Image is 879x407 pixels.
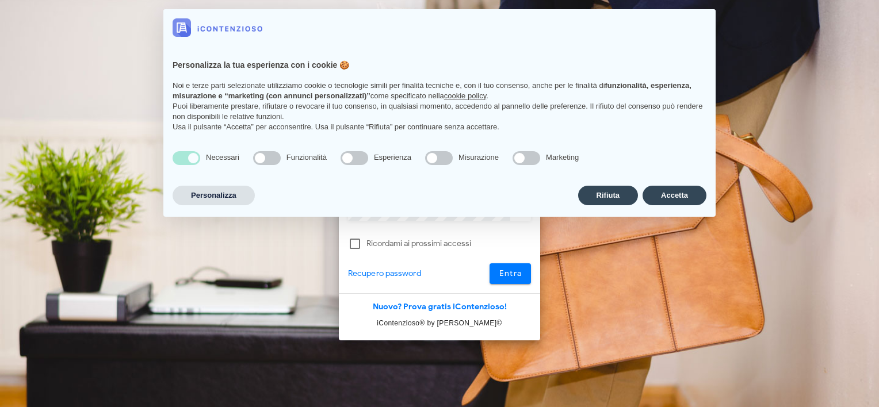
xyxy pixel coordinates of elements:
h2: Personalizza la tua esperienza con i cookie 🍪 [173,60,706,71]
span: Funzionalità [286,153,327,162]
button: Rifiuta [578,186,638,205]
button: Personalizza [173,186,255,205]
p: iContenzioso® by [PERSON_NAME]© [339,317,540,329]
span: Entra [499,268,522,278]
p: Noi e terze parti selezionate utilizziamo cookie o tecnologie simili per finalità tecniche e, con... [173,80,706,101]
p: Usa il pulsante “Accetta” per acconsentire. Usa il pulsante “Rifiuta” per continuare senza accett... [173,122,706,132]
span: Necessari [206,153,239,162]
button: Entra [490,263,532,284]
p: Puoi liberamente prestare, rifiutare o revocare il tuo consenso, in qualsiasi momento, accedendo ... [173,101,706,122]
label: Ricordami ai prossimi accessi [366,238,531,249]
img: logo [173,18,262,37]
button: Accetta [643,186,706,205]
a: Nuovo? Prova gratis iContenzioso! [373,302,507,312]
a: cookie policy - il link si apre in una nuova scheda [444,91,486,100]
strong: funzionalità, esperienza, misurazione e “marketing (con annunci personalizzati)” [173,81,691,100]
span: Misurazione [458,153,499,162]
a: Recupero password [348,267,421,280]
span: Esperienza [374,153,411,162]
span: Marketing [546,153,579,162]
